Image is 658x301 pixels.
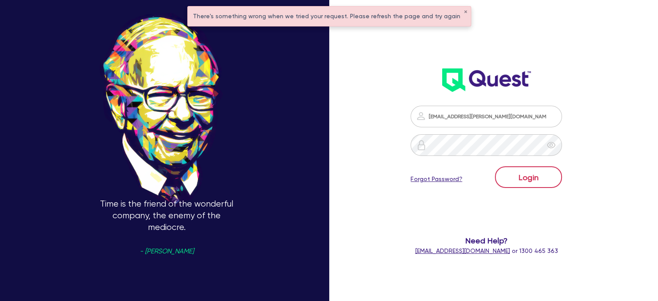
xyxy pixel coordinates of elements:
[415,247,510,254] a: [EMAIL_ADDRESS][DOMAIN_NAME]
[416,140,427,150] img: icon-password
[495,166,562,188] button: Login
[401,235,571,246] span: Need Help?
[140,248,194,255] span: - [PERSON_NAME]
[415,247,558,254] span: or 1300 465 363
[442,68,531,92] img: wH2k97JdezQIQAAAABJRU5ErkJggg==
[464,10,467,14] button: ✕
[416,111,426,121] img: icon-password
[411,175,462,184] a: Forgot Password?
[411,106,562,127] input: Email address
[188,6,471,26] div: There's something wrong when we tried your request. Please refresh the page and try again
[547,141,555,149] span: eye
